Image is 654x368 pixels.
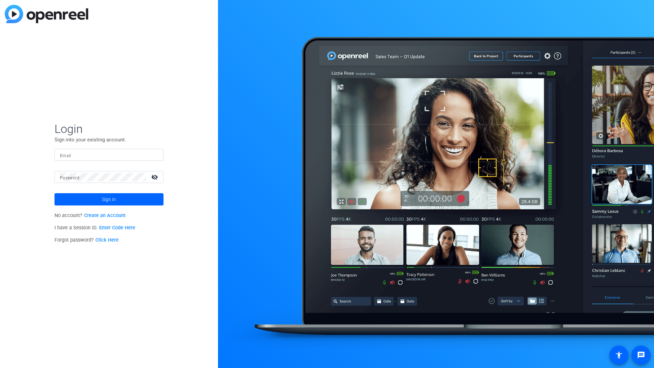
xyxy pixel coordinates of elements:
span: Login [54,122,163,136]
input: Enter Email Address [60,151,158,159]
mat-icon: message [637,351,645,359]
a: Enter Code Here [99,225,135,231]
mat-label: Password [60,175,79,180]
span: No account? [54,213,126,218]
a: Click Here [95,237,119,243]
a: Create an Account [84,213,126,218]
mat-label: Email [60,153,71,158]
mat-icon: accessibility [615,351,623,359]
p: Sign into your existing account. [54,136,163,143]
span: I have a Session ID. [54,225,135,231]
button: Sign in [54,193,163,205]
span: Forgot password? [54,237,119,243]
mat-icon: visibility_off [147,172,163,182]
img: blue-gradient.svg [5,5,88,23]
span: Sign in [102,191,116,208]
